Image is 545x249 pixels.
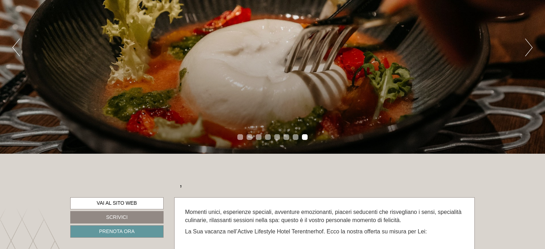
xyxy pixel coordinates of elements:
h1: , [180,177,182,188]
p: Momenti unici, esperienze speciali, avventure emozionanti, piaceri seducenti che risvegliano i se... [185,208,464,225]
button: Next [525,39,533,56]
button: Previous [12,39,20,56]
a: Scrivici [70,211,164,223]
a: Prenota ora [70,225,164,238]
a: Vai al sito web [70,197,164,209]
p: La Sua vacanza nell’Active Lifestyle Hotel Terentnerhof. Ecco la nostra offerta su misura per Lei: [185,228,464,236]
